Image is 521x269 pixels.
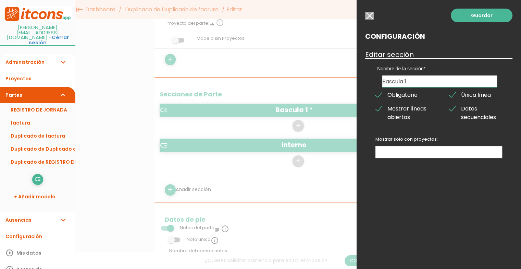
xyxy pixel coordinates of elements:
[376,147,383,156] input: Mostrar solo con proyectos:
[375,91,418,99] span: Obligatorio
[365,33,512,40] h2: Configuración
[449,104,502,113] span: Datos secuenciales
[451,9,512,22] a: Guardar
[375,136,502,142] p: Mostrar solo con proyectos:
[377,65,502,72] label: Nombre de la sección
[365,51,512,58] h3: Editar sección
[375,104,429,113] span: Mostrar líneas abiertas
[449,91,491,99] span: Única línea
